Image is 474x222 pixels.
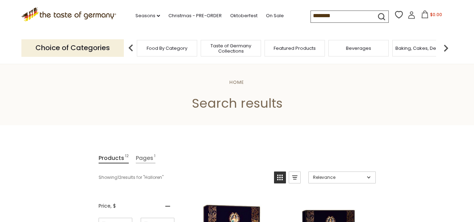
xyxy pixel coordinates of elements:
[430,12,442,18] span: $0.00
[417,11,447,21] button: $0.00
[274,171,286,183] a: View grid mode
[289,171,301,183] a: View list mode
[230,12,258,20] a: Oktoberfest
[99,202,116,210] span: Price
[99,171,269,183] div: Showing results for " "
[154,153,155,163] span: 1
[203,43,259,54] a: Taste of Germany Collections
[266,12,284,20] a: On Sale
[22,95,452,111] h1: Search results
[168,12,222,20] a: Christmas - PRE-ORDER
[99,153,129,163] a: View Products Tab
[147,46,187,51] a: Food By Category
[274,46,316,51] a: Featured Products
[118,174,121,181] b: 12
[313,174,365,181] span: Relevance
[124,41,138,55] img: previous arrow
[136,153,155,163] a: View Pages Tab
[229,79,244,86] a: Home
[395,46,450,51] a: Baking, Cakes, Desserts
[439,41,453,55] img: next arrow
[21,39,124,56] p: Choice of Categories
[111,202,116,209] span: , $
[135,12,160,20] a: Seasons
[308,171,376,183] a: Sort options
[125,153,129,163] span: 12
[346,46,371,51] a: Beverages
